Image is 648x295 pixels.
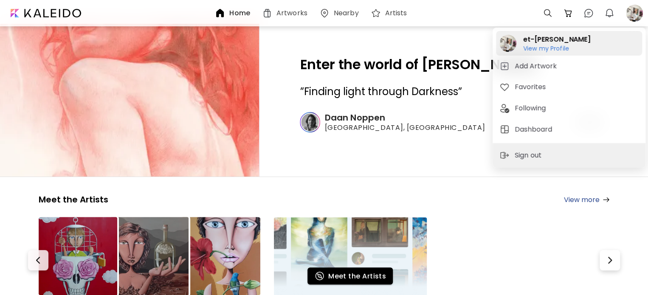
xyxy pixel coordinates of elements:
h5: Dashboard [515,124,555,135]
img: tab [499,82,510,92]
img: tab [499,124,510,135]
h6: View my Profile [523,45,591,52]
img: tab [499,103,510,113]
button: tabFavorites [496,79,642,96]
button: tabFollowing [496,100,642,117]
button: tabAdd Artwork [496,58,642,75]
img: sign-out [499,150,510,160]
h5: Add Artwork [515,61,559,71]
h2: et-[PERSON_NAME] [523,34,591,45]
button: tabDashboard [496,121,642,138]
p: Sign out [515,150,544,160]
button: sign-outSign out [496,147,547,164]
h5: Following [515,103,548,113]
h5: Favorites [515,82,548,92]
img: tab [499,61,510,71]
